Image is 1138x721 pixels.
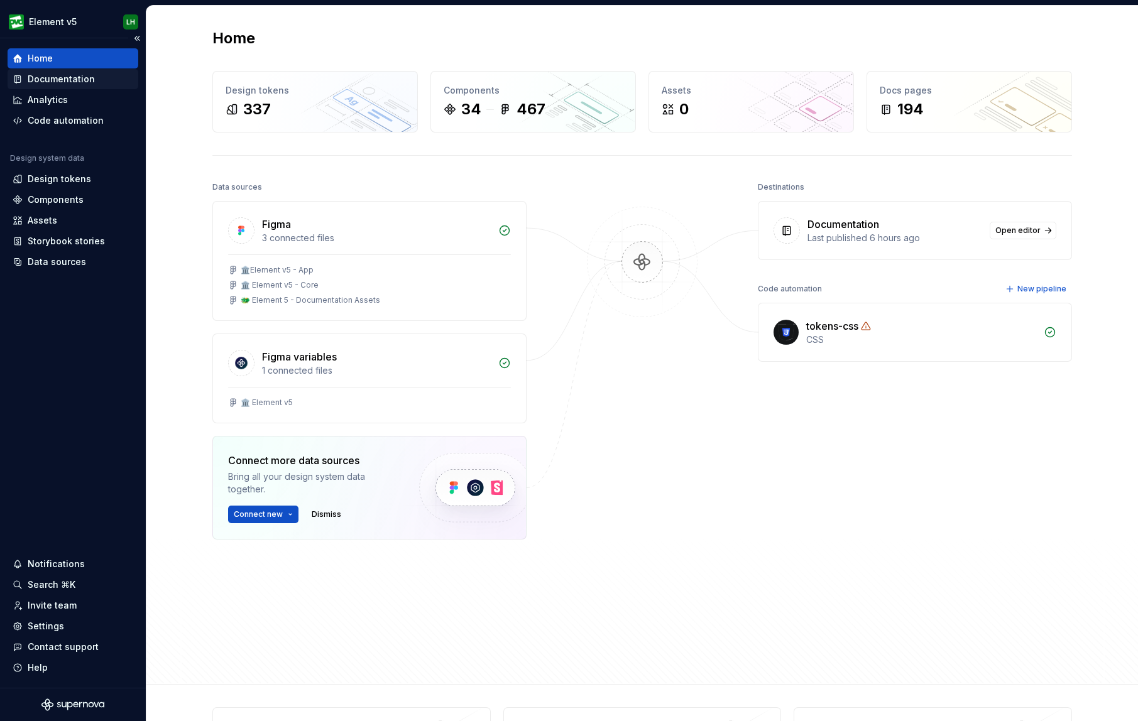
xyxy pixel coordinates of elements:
[28,558,85,570] div: Notifications
[241,280,319,290] div: 🏛️ Element v5 - Core
[28,256,86,268] div: Data sources
[306,506,347,523] button: Dismiss
[9,14,24,30] img: a1163231-533e-497d-a445-0e6f5b523c07.png
[28,620,64,632] div: Settings
[28,73,95,85] div: Documentation
[8,616,138,636] a: Settings
[8,69,138,89] a: Documentation
[8,595,138,615] a: Invite team
[241,265,314,275] div: 🏛️Element v5 - App
[228,453,398,468] div: Connect more data sources
[8,658,138,678] button: Help
[8,190,138,210] a: Components
[262,232,491,244] div: 3 connected files
[8,111,138,131] a: Code automation
[28,94,68,106] div: Analytics
[8,637,138,657] button: Contact support
[648,71,854,133] a: Assets0
[10,153,84,163] div: Design system data
[28,661,48,674] div: Help
[262,217,291,232] div: Figma
[8,575,138,595] button: Search ⌘K
[662,84,841,97] div: Assets
[758,178,804,196] div: Destinations
[228,506,298,523] button: Connect new
[430,71,636,133] a: Components34467
[8,210,138,230] a: Assets
[243,99,271,119] div: 337
[241,295,380,305] div: 🐲 Element 5 - Documentation Assets
[28,641,99,653] div: Contact support
[234,509,283,519] span: Connect new
[312,509,341,519] span: Dismiss
[228,470,398,496] div: Bring all your design system data together.
[28,235,105,247] div: Storybook stories
[8,252,138,272] a: Data sources
[212,28,255,48] h2: Home
[28,173,91,185] div: Design tokens
[8,48,138,68] a: Home
[28,114,104,127] div: Code automation
[212,333,527,423] a: Figma variables1 connected files🏛️ Element v5
[41,698,104,711] svg: Supernova Logo
[212,178,262,196] div: Data sources
[807,217,879,232] div: Documentation
[262,349,337,364] div: Figma variables
[517,99,545,119] div: 467
[807,232,982,244] div: Last published 6 hours ago
[461,99,481,119] div: 34
[444,84,623,97] div: Components
[28,599,77,612] div: Invite team
[262,364,491,377] div: 1 connected files
[28,214,57,227] div: Assets
[128,30,146,47] button: Collapse sidebar
[897,99,924,119] div: 194
[1002,280,1072,298] button: New pipeline
[1017,284,1066,294] span: New pipeline
[28,578,75,591] div: Search ⌘K
[758,280,822,298] div: Code automation
[212,71,418,133] a: Design tokens337
[806,333,1036,346] div: CSS
[995,225,1041,236] span: Open editor
[880,84,1059,97] div: Docs pages
[679,99,689,119] div: 0
[806,318,858,333] div: tokens-css
[8,554,138,574] button: Notifications
[867,71,1072,133] a: Docs pages194
[3,8,143,35] button: Element v5LH
[126,17,135,27] div: LH
[212,201,527,321] a: Figma3 connected files🏛️Element v5 - App🏛️ Element v5 - Core🐲 Element 5 - Documentation Assets
[28,52,53,65] div: Home
[28,193,84,206] div: Components
[29,16,77,28] div: Element v5
[226,84,405,97] div: Design tokens
[241,398,293,408] div: 🏛️ Element v5
[990,222,1056,239] a: Open editor
[8,169,138,189] a: Design tokens
[8,90,138,110] a: Analytics
[8,231,138,251] a: Storybook stories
